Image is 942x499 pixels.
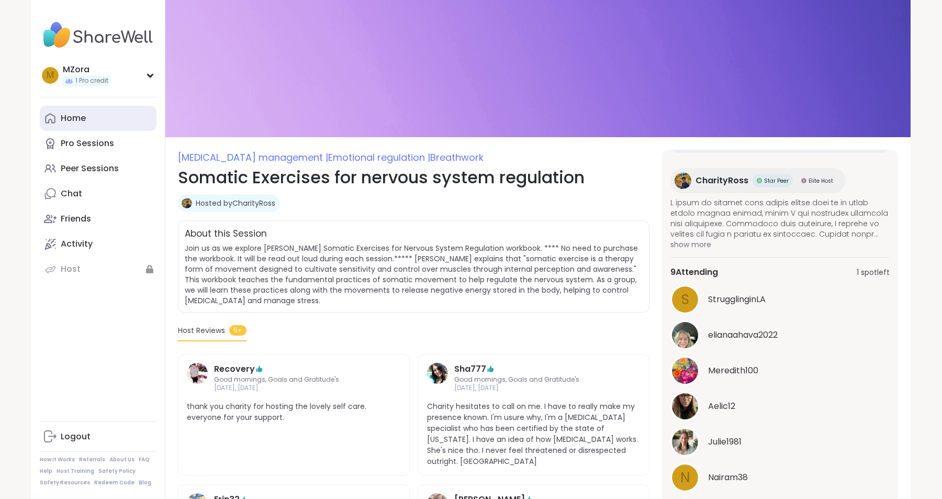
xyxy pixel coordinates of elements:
span: Star Peer [764,177,789,185]
div: Activity [61,238,93,250]
span: L ipsum do sitamet cons adipis elitse doei te in utlab etdolo magnaa enimad, minim V qui nostrude... [670,197,890,239]
img: elianaahava2022 [672,322,698,348]
a: Host Training [57,468,94,475]
span: 1 spot left [857,267,890,278]
a: Safety Policy [98,468,136,475]
div: Host [61,263,81,275]
span: 1 Pro credit [75,76,108,85]
img: CharityRoss [675,172,691,189]
a: SStrugglinginLA [670,285,890,314]
a: Aelic12Aelic12 [670,392,890,421]
img: Julie1981 [672,429,698,455]
a: NNairam38 [670,463,890,492]
span: Good mornings, Goals and Gratitude's [214,375,374,384]
span: [DATE], [DATE] [454,384,614,393]
a: How It Works [40,456,75,463]
a: Chat [40,181,156,206]
span: Julie1981 [708,436,742,448]
a: Sha777 [454,363,486,375]
div: Home [61,113,86,124]
span: Meredith100 [708,364,758,377]
span: Good mornings, Goals and Gratitude's [454,375,614,384]
span: thank you charity for hosting the lovely self care. everyone for your support. [187,401,401,423]
span: 5+ [229,325,246,336]
span: Breathwork [430,151,484,164]
a: Activity [40,231,156,257]
a: Peer Sessions [40,156,156,181]
span: show more [670,239,890,250]
a: Hosted byCharityRoss [196,198,275,208]
span: 9 Attending [670,266,718,279]
a: Redeem Code [94,479,134,486]
span: Emotional regulation | [328,151,430,164]
a: elianaahava2022elianaahava2022 [670,320,890,350]
span: elianaahava2022 [708,329,778,341]
img: ShareWell Nav Logo [40,17,156,53]
img: Recovery [187,363,208,384]
span: Charity hesitates to call on me. I have to really make my presence known. I'm usure why, I'm a [M... [427,401,641,467]
span: Aelic12 [708,400,735,413]
img: Elite Host [801,178,806,183]
a: Recovery [214,363,255,375]
div: Friends [61,213,91,225]
a: Logout [40,424,156,449]
img: CharityRoss [182,198,192,208]
a: Referrals [79,456,105,463]
a: Safety Resources [40,479,90,486]
div: MZora [63,64,110,75]
img: Aelic12 [672,393,698,419]
span: S [681,290,689,310]
a: Recovery [187,363,208,393]
h2: About this Session [185,227,267,241]
span: Elite Host [809,177,833,185]
img: Sha777 [427,363,448,384]
img: Meredith100 [672,358,698,384]
div: Chat [61,188,82,199]
span: [MEDICAL_DATA] management | [178,151,328,164]
span: [DATE], [DATE] [214,384,374,393]
span: StrugglinginLA [708,293,766,306]
img: Star Peer [757,178,762,183]
a: Julie1981Julie1981 [670,427,890,457]
span: Host Reviews [178,325,225,336]
a: FAQ [139,456,150,463]
a: Friends [40,206,156,231]
span: N [680,468,690,488]
div: Logout [61,431,91,442]
a: Blog [139,479,151,486]
a: Sha777 [427,363,448,393]
span: Nairam38 [708,471,748,484]
a: About Us [109,456,134,463]
span: CharityRoss [696,174,748,187]
h1: Somatic Exercises for nervous system regulation [178,165,649,190]
span: Join us as we explore [PERSON_NAME] Somatic Exercises for Nervous System Regulation workbook. ***... [185,243,638,306]
a: Help [40,468,52,475]
a: Meredith100Meredith100 [670,356,890,385]
div: Peer Sessions [61,163,119,174]
a: Host [40,257,156,282]
span: M [47,69,54,82]
a: Home [40,106,156,131]
a: CharityRossCharityRossStar PeerStar PeerElite HostElite Host [670,168,846,193]
a: Pro Sessions [40,131,156,156]
div: Pro Sessions [61,138,114,149]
